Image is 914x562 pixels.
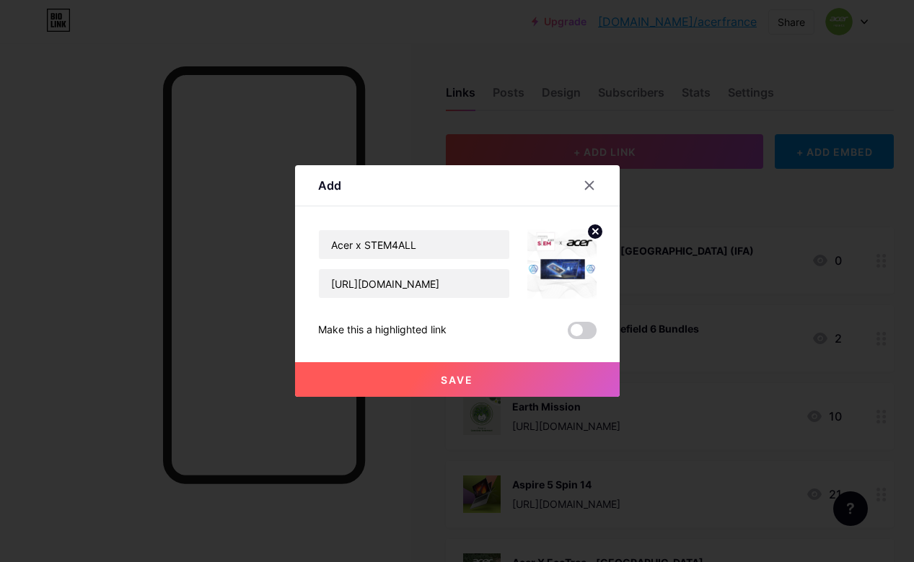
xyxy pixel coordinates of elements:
span: Save [441,374,473,386]
input: URL [319,269,509,298]
button: Save [295,362,620,397]
img: link_thumbnail [527,229,597,299]
input: Title [319,230,509,259]
div: Add [318,177,341,194]
div: Make this a highlighted link [318,322,447,339]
